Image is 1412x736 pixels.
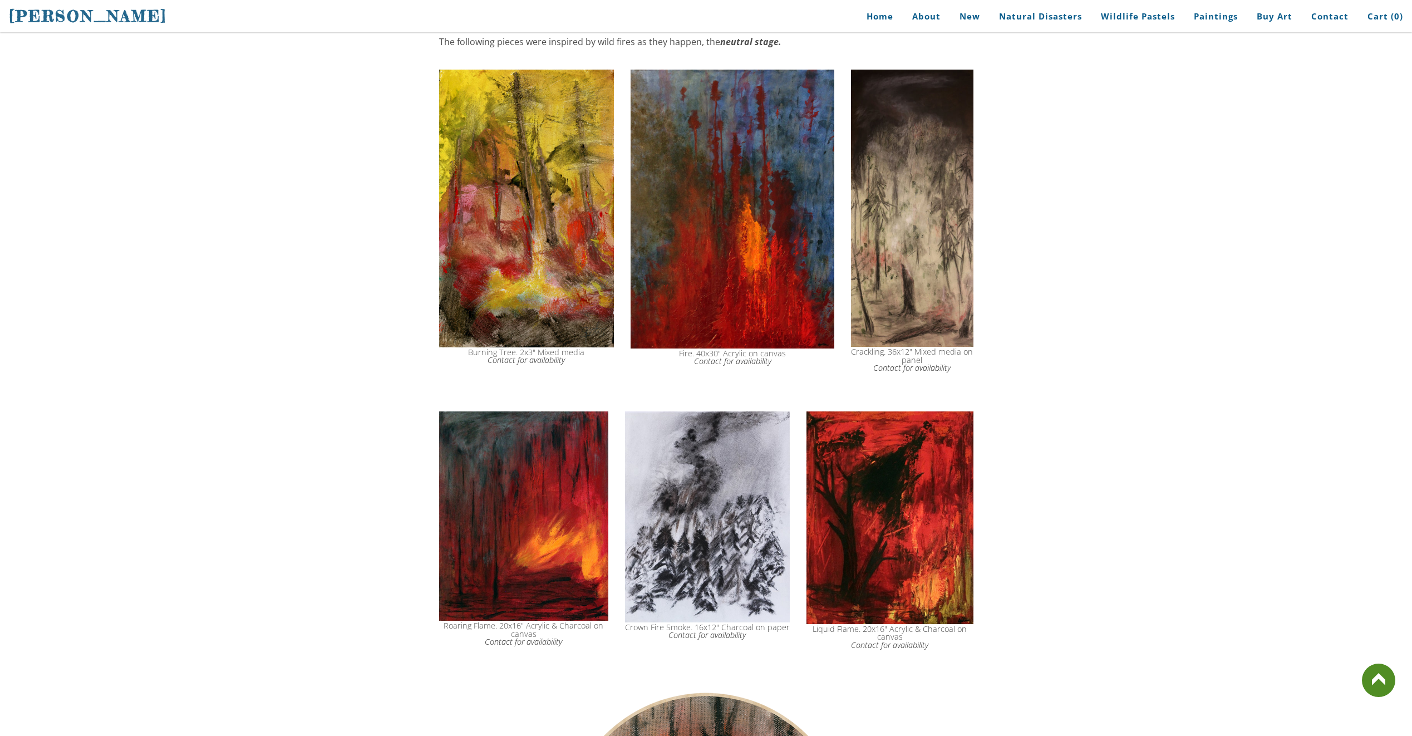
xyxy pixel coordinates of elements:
[991,4,1090,29] a: Natural Disasters
[1093,4,1183,29] a: Wildlife Pastels
[720,36,781,48] strong: neutral stage.
[488,355,565,365] a: Contact for availability
[439,622,608,646] div: Roaring Flame. 20x16" Acrylic & Charcoal on canvas
[9,7,167,26] span: [PERSON_NAME]
[631,70,834,349] img: wild fire painting
[851,70,973,347] img: wildfire crackling painting
[850,4,902,29] a: Home
[439,411,608,621] img: roaring flame art
[904,4,949,29] a: About
[694,356,771,366] a: Contact for availability
[806,625,973,649] div: Liquid Flame. 20x16" Acrylic & Charcoal on canvas
[951,4,988,29] a: New
[439,349,614,365] div: Burning Tree. 2x3" Mixed media
[485,636,562,647] a: Contact for availability
[625,411,790,622] img: crown fire smoke
[873,362,951,373] a: Contact for availability
[851,348,973,372] div: Crackling. 36x12" Mixed media on panel
[1303,4,1357,29] a: Contact
[1394,11,1400,22] span: 0
[9,6,167,27] a: [PERSON_NAME]
[851,640,928,650] a: Contact for availability
[631,350,834,366] div: Fire. 40x30" Acrylic on canvas
[668,630,746,640] a: Contact for availability
[625,624,790,640] div: Crown Fire Smoke. 16x12" Charcoal on paper
[806,411,973,624] img: flame fire art
[1185,4,1246,29] a: Paintings
[1248,4,1301,29] a: Buy Art
[1359,4,1403,29] a: Cart (0)
[439,70,614,347] img: wildfire art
